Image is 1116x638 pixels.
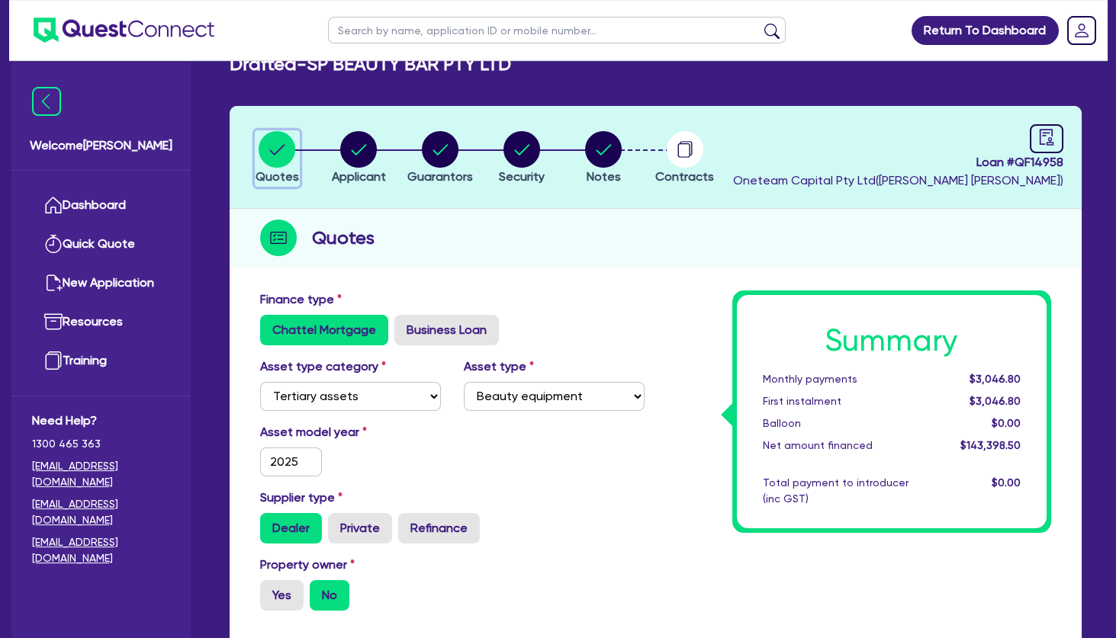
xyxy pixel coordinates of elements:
[912,16,1059,45] a: Return To Dashboard
[249,423,452,441] label: Asset model year
[407,169,473,184] span: Guarantors
[751,415,939,431] div: Balloon
[255,130,300,187] button: Quotes
[584,130,622,187] button: Notes
[312,224,375,252] h2: Quotes
[44,351,63,370] img: training
[260,489,343,507] label: Supplier type
[32,458,170,490] a: [EMAIL_ADDRESS][DOMAIN_NAME]
[310,580,349,611] label: No
[1030,124,1063,153] a: audit
[260,556,355,574] label: Property owner
[407,130,474,187] button: Guarantors
[970,373,1021,385] span: $3,046.80
[32,264,170,303] a: New Application
[44,235,63,253] img: quick-quote
[332,169,386,184] span: Applicant
[260,580,304,611] label: Yes
[733,173,1063,188] span: Oneteam Capital Pty Ltd ( [PERSON_NAME] [PERSON_NAME] )
[32,412,170,430] span: Need Help?
[655,169,714,184] span: Contracts
[260,315,388,345] label: Chattel Mortgage
[751,371,939,387] div: Monthly payments
[751,393,939,409] div: First instalment
[256,169,299,184] span: Quotes
[328,513,392,543] label: Private
[44,313,63,331] img: resources
[464,357,534,376] label: Asset type
[960,439,1021,451] span: $143,398.50
[44,274,63,292] img: new-application
[992,476,1021,489] span: $0.00
[1038,129,1055,146] span: audit
[498,130,545,187] button: Security
[970,395,1021,407] span: $3,046.80
[751,475,939,507] div: Total payment to introducer (inc GST)
[763,322,1021,359] h1: Summary
[32,87,61,116] img: icon-menu-close
[587,169,621,184] span: Notes
[331,130,387,187] button: Applicant
[260,220,297,256] img: step-icon
[654,130,715,187] button: Contracts
[499,169,545,184] span: Security
[394,315,499,345] label: Business Loan
[398,513,480,543] label: Refinance
[32,225,170,264] a: Quick Quote
[34,18,214,43] img: quest-connect-logo-blue
[260,357,386,376] label: Asset type category
[992,417,1021,429] span: $0.00
[260,513,322,543] label: Dealer
[32,186,170,225] a: Dashboard
[328,17,786,43] input: Search by name, application ID or mobile number...
[751,438,939,454] div: Net amount financed
[30,136,172,155] span: Welcome [PERSON_NAME]
[32,303,170,341] a: Resources
[230,53,511,75] h2: Drafted - SP BEAUTY BAR PTY LTD
[733,153,1063,172] span: Loan # QF14958
[260,290,342,309] label: Finance type
[32,436,170,452] span: 1300 465 363
[32,496,170,528] a: [EMAIL_ADDRESS][DOMAIN_NAME]
[32,341,170,380] a: Training
[1062,11,1102,50] a: Dropdown toggle
[32,534,170,566] a: [EMAIL_ADDRESS][DOMAIN_NAME]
